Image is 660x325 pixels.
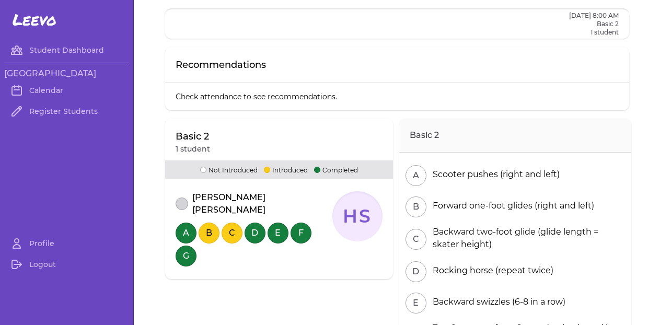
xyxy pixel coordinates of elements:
[406,165,426,186] button: A
[268,223,288,243] button: E
[429,200,594,212] div: Forward one-foot glides (right and left)
[4,67,129,80] h3: [GEOGRAPHIC_DATA]
[429,264,553,277] div: Rocking horse (repeat twice)
[4,101,129,122] a: Register Students
[406,293,426,314] button: E
[192,191,332,216] p: [PERSON_NAME] [PERSON_NAME]
[406,229,426,250] button: C
[406,196,426,217] button: B
[569,11,619,20] h2: [DATE] 8:00 AM
[4,40,129,61] a: Student Dashboard
[176,198,188,210] button: attendance
[4,254,129,275] a: Logout
[245,223,265,243] button: D
[176,246,196,266] button: G
[291,223,311,243] button: F
[406,261,426,282] button: D
[429,296,565,308] div: Backward swizzles (6-8 in a row)
[165,83,629,110] p: Check attendance to see recommendations.
[13,10,56,29] span: Leevo
[342,205,372,227] text: HS
[176,57,266,72] p: Recommendations
[4,233,129,254] a: Profile
[569,20,619,28] h2: Basic 2
[199,223,219,243] button: B
[222,223,242,243] button: C
[200,165,258,175] p: Not Introduced
[176,144,210,154] p: 1 student
[314,165,358,175] p: Completed
[569,28,619,37] p: 1 student
[176,223,196,243] button: A
[264,165,308,175] p: Introduced
[429,168,560,181] div: Scooter pushes (right and left)
[429,226,625,251] div: Backward two-foot glide (glide length = skater height)
[399,119,631,153] h2: Basic 2
[176,129,210,144] p: Basic 2
[4,80,129,101] a: Calendar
